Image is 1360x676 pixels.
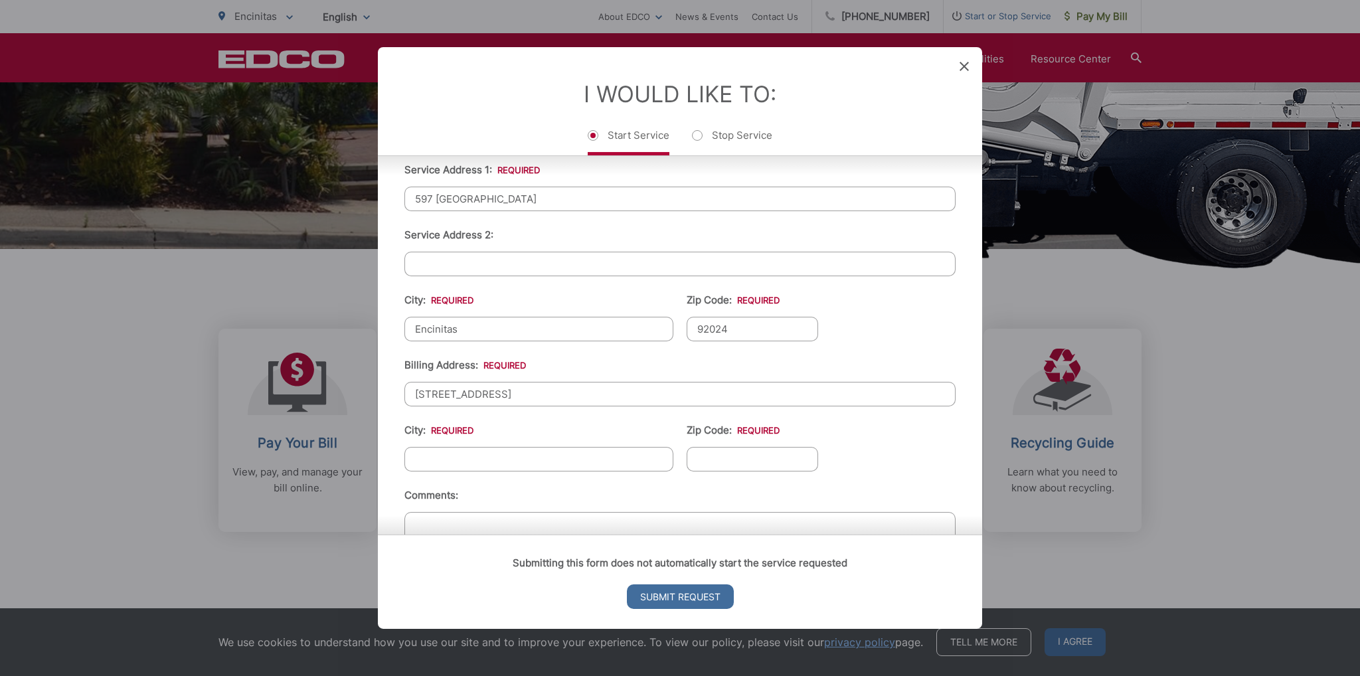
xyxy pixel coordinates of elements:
[588,129,669,155] label: Start Service
[404,489,458,501] label: Comments:
[687,294,780,306] label: Zip Code:
[404,424,473,436] label: City:
[687,424,780,436] label: Zip Code:
[404,229,493,241] label: Service Address 2:
[627,584,734,609] input: Submit Request
[513,556,847,569] strong: Submitting this form does not automatically start the service requested
[404,359,526,371] label: Billing Address:
[404,294,473,306] label: City:
[692,129,772,155] label: Stop Service
[404,164,540,176] label: Service Address 1:
[584,80,776,108] label: I Would Like To:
